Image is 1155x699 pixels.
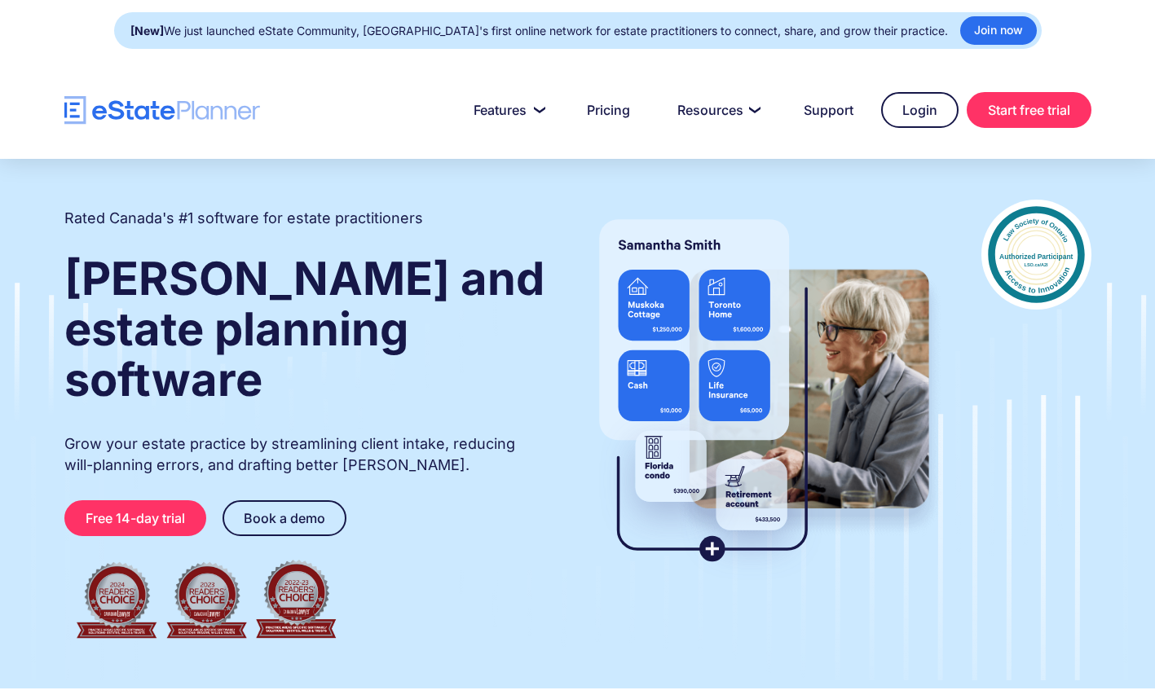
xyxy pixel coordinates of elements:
strong: [PERSON_NAME] and estate planning software [64,251,544,407]
h2: Rated Canada's #1 software for estate practitioners [64,208,423,229]
div: We just launched eState Community, [GEOGRAPHIC_DATA]'s first online network for estate practition... [130,20,948,42]
a: Book a demo [223,500,346,536]
strong: [New] [130,24,164,37]
p: Grow your estate practice by streamlining client intake, reducing will-planning errors, and draft... [64,433,547,476]
a: Pricing [567,94,650,126]
a: Features [454,94,559,126]
a: Start free trial [967,92,1091,128]
img: estate planner showing wills to their clients, using eState Planner, a leading estate planning so... [580,200,949,582]
a: Support [784,94,873,126]
a: Free 14-day trial [64,500,206,536]
a: Resources [658,94,776,126]
a: Join now [960,16,1037,45]
a: Login [881,92,959,128]
a: home [64,96,260,125]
